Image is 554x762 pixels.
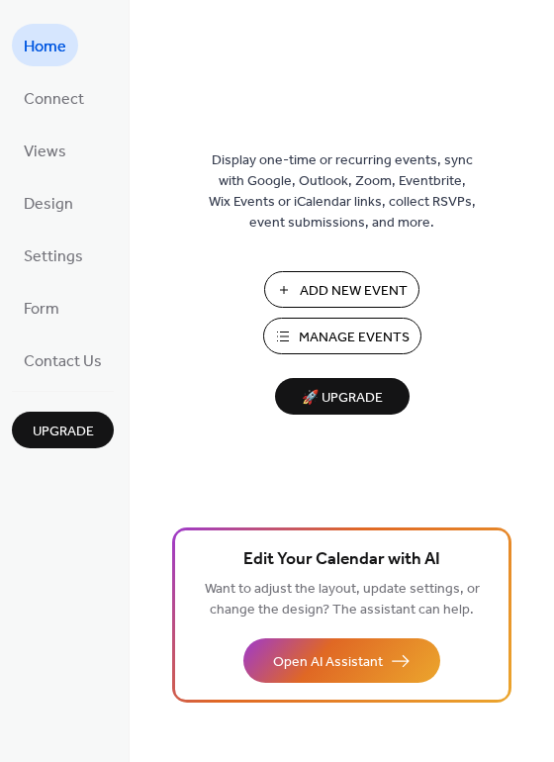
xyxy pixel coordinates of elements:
[275,378,410,415] button: 🚀 Upgrade
[264,271,419,308] button: Add New Event
[263,318,421,354] button: Manage Events
[12,181,85,224] a: Design
[24,346,102,377] span: Contact Us
[24,84,84,115] span: Connect
[24,189,73,220] span: Design
[33,422,94,442] span: Upgrade
[12,338,114,381] a: Contact Us
[12,234,95,276] a: Settings
[12,24,78,66] a: Home
[299,328,410,348] span: Manage Events
[12,412,114,448] button: Upgrade
[243,546,440,574] span: Edit Your Calendar with AI
[243,638,440,683] button: Open AI Assistant
[205,576,480,623] span: Want to adjust the layout, update settings, or change the design? The assistant can help.
[12,286,71,329] a: Form
[300,281,408,302] span: Add New Event
[12,129,78,171] a: Views
[24,32,66,62] span: Home
[24,137,66,167] span: Views
[273,652,383,673] span: Open AI Assistant
[287,385,398,412] span: 🚀 Upgrade
[209,150,476,234] span: Display one-time or recurring events, sync with Google, Outlook, Zoom, Eventbrite, Wix Events or ...
[24,241,83,272] span: Settings
[12,76,96,119] a: Connect
[24,294,59,325] span: Form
